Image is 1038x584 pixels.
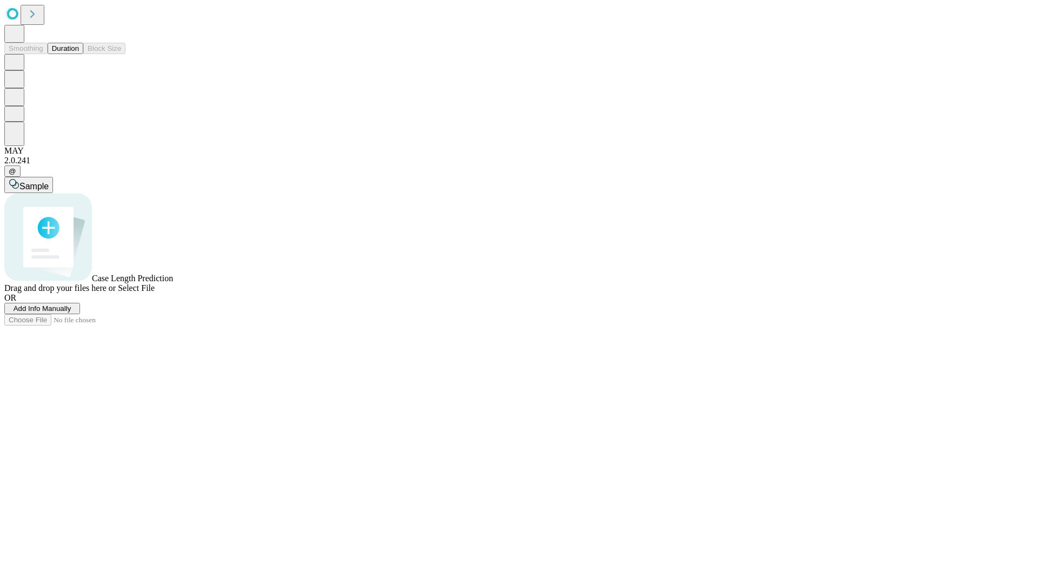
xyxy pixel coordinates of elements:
[9,167,16,175] span: @
[4,283,116,293] span: Drag and drop your files here or
[83,43,125,54] button: Block Size
[4,156,1034,165] div: 2.0.241
[48,43,83,54] button: Duration
[4,165,21,177] button: @
[4,43,48,54] button: Smoothing
[92,274,173,283] span: Case Length Prediction
[14,304,71,313] span: Add Info Manually
[118,283,155,293] span: Select File
[4,146,1034,156] div: MAY
[4,177,53,193] button: Sample
[19,182,49,191] span: Sample
[4,303,80,314] button: Add Info Manually
[4,293,16,302] span: OR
